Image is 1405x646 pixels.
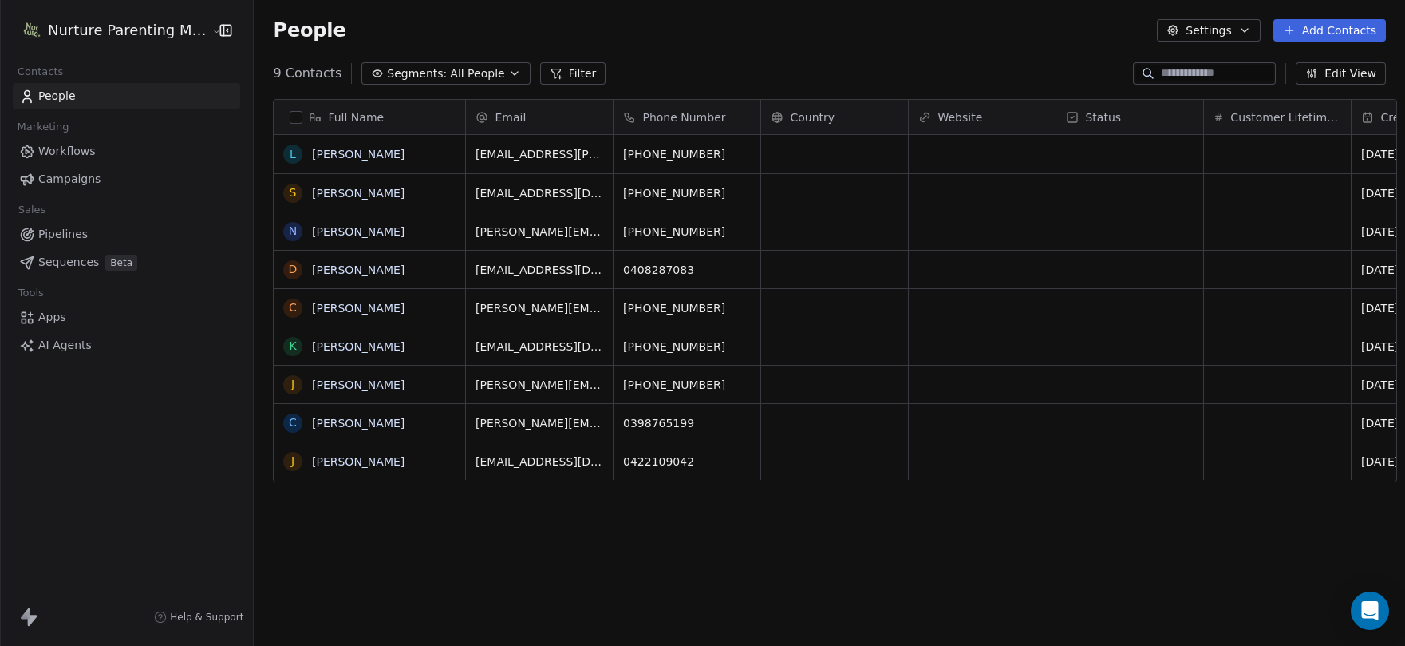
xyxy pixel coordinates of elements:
[274,100,465,134] div: Full Name
[38,171,101,188] span: Campaigns
[476,224,603,240] span: [PERSON_NAME][EMAIL_ADDRESS][DOMAIN_NAME]
[623,377,751,393] span: [PHONE_NUMBER]
[290,338,297,355] div: K
[623,146,751,162] span: [PHONE_NUMBER]
[273,18,345,42] span: People
[540,62,606,85] button: Filter
[312,417,405,430] a: [PERSON_NAME]
[1296,62,1386,85] button: Edit View
[623,415,751,431] span: 0398765199
[476,300,603,316] span: [PERSON_NAME][EMAIL_ADDRESS][DOMAIN_NAME]
[328,109,384,125] span: Full Name
[476,454,603,470] span: [EMAIL_ADDRESS][DOMAIN_NAME]
[38,309,66,326] span: Apps
[105,255,137,271] span: Beta
[170,611,243,624] span: Help & Support
[476,377,603,393] span: [PERSON_NAME][EMAIL_ADDRESS][DOMAIN_NAME]
[312,264,405,276] a: [PERSON_NAME]
[937,109,982,125] span: Website
[38,88,76,105] span: People
[642,109,725,125] span: Phone Number
[466,100,613,134] div: Email
[154,611,243,624] a: Help & Support
[1230,109,1341,125] span: Customer Lifetime Value
[1273,19,1386,42] button: Add Contacts
[13,166,240,192] a: Campaigns
[312,455,405,468] a: [PERSON_NAME]
[476,415,603,431] span: [PERSON_NAME][EMAIL_ADDRESS][DOMAIN_NAME]
[623,339,751,355] span: [PHONE_NUMBER]
[312,187,405,200] a: [PERSON_NAME]
[291,376,294,393] div: J
[38,226,88,243] span: Pipelines
[476,185,603,201] span: [EMAIL_ADDRESS][DOMAIN_NAME]
[291,453,294,470] div: J
[11,198,53,222] span: Sales
[13,249,240,275] a: SequencesBeta
[312,148,405,161] a: [PERSON_NAME]
[13,221,240,248] a: Pipelines
[10,115,76,139] span: Marketing
[13,332,240,359] a: AI Agents
[290,146,297,163] div: L
[289,223,297,240] div: N
[623,300,751,316] span: [PHONE_NUMBER]
[623,454,751,470] span: 0422109042
[450,65,504,82] span: All People
[290,299,298,316] div: C
[312,302,405,315] a: [PERSON_NAME]
[312,225,405,238] a: [PERSON_NAME]
[11,281,50,305] span: Tools
[290,184,297,201] div: S
[1157,19,1260,42] button: Settings
[790,109,835,125] span: Country
[312,340,405,353] a: [PERSON_NAME]
[10,60,70,84] span: Contacts
[290,414,298,431] div: C
[623,224,751,240] span: [PHONE_NUMBER]
[495,109,526,125] span: Email
[312,378,405,391] a: [PERSON_NAME]
[1056,100,1203,134] div: Status
[623,262,751,278] span: 0408287083
[761,100,908,134] div: Country
[476,146,603,162] span: [EMAIL_ADDRESS][PERSON_NAME][DOMAIN_NAME]
[1085,109,1121,125] span: Status
[38,143,96,160] span: Workflows
[1351,592,1389,630] div: Open Intercom Messenger
[38,254,99,271] span: Sequences
[13,138,240,164] a: Workflows
[48,20,207,41] span: Nurture Parenting Magazine
[38,337,92,354] span: AI Agents
[476,262,603,278] span: [EMAIL_ADDRESS][DOMAIN_NAME]
[387,65,447,82] span: Segments:
[909,100,1056,134] div: Website
[274,135,466,630] div: grid
[22,21,41,40] img: Logo-Nurture%20Parenting%20Magazine-2025-a4b28b-5in.png
[1204,100,1351,134] div: Customer Lifetime Value
[13,83,240,109] a: People
[476,339,603,355] span: [EMAIL_ADDRESS][DOMAIN_NAME]
[19,17,201,44] button: Nurture Parenting Magazine
[614,100,760,134] div: Phone Number
[13,304,240,331] a: Apps
[623,185,751,201] span: [PHONE_NUMBER]
[289,261,298,278] div: D
[273,64,341,83] span: 9 Contacts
